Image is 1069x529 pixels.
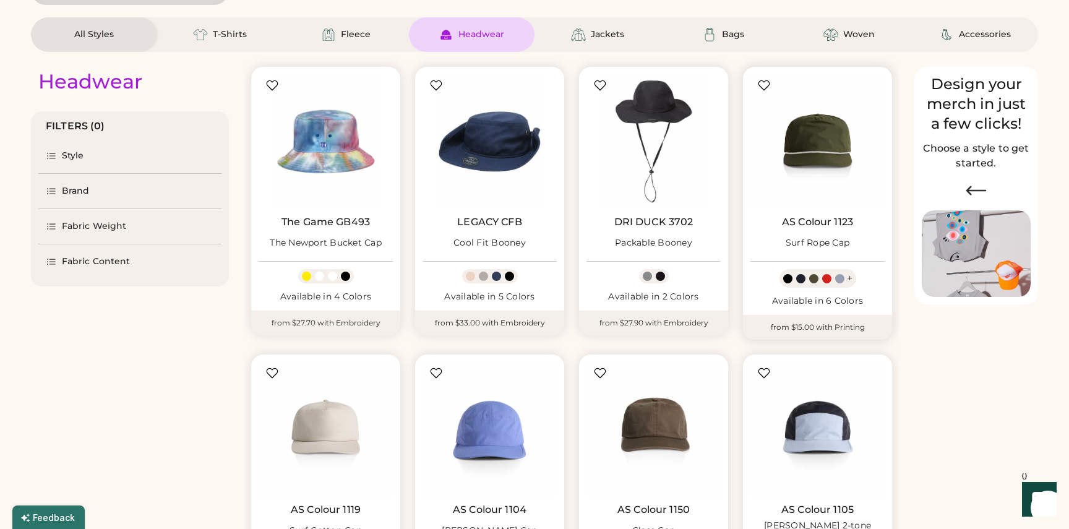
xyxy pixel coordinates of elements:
[62,256,130,268] div: Fabric Content
[781,504,854,516] a: AS Colour 1105
[586,291,721,303] div: Available in 2 Colors
[922,141,1031,171] h2: Choose a style to get started.
[415,311,564,335] div: from $33.00 with Embroidery
[843,28,875,41] div: Woven
[939,27,954,42] img: Accessories Icon
[750,74,885,209] img: AS Colour 1123 Surf Rope Cap
[586,362,721,496] img: AS Colour 1150 Class Cap
[614,216,693,228] a: DRI DUCK 3702
[62,185,90,197] div: Brand
[46,119,105,134] div: FILTERS (0)
[743,315,892,340] div: from $15.00 with Printing
[1010,473,1063,527] iframe: Front Chat
[259,362,393,496] img: AS Colour 1119 Surf Cotton Cap
[38,69,142,94] div: Headwear
[750,362,885,496] img: AS Colour 1105 Finn 2-tone Nylon Cap
[341,28,371,41] div: Fleece
[321,27,336,42] img: Fleece Icon
[959,28,1011,41] div: Accessories
[722,28,744,41] div: Bags
[591,28,624,41] div: Jackets
[586,74,721,209] img: DRI DUCK 3702 Packable Booney
[786,237,849,249] div: Surf Rope Cap
[750,295,885,308] div: Available in 6 Colors
[453,237,526,249] div: Cool Fit Booney
[453,504,526,516] a: AS Colour 1104
[270,237,382,249] div: The Newport Bucket Cap
[702,27,717,42] img: Bags Icon
[439,27,453,42] img: Headwear Icon
[922,210,1031,298] img: Image of Lisa Congdon Eye Print on T-Shirt and Hat
[251,311,400,335] div: from $27.70 with Embroidery
[782,216,853,228] a: AS Colour 1123
[922,74,1031,134] div: Design your merch in just a few clicks!
[423,74,557,209] img: LEGACY CFB Cool Fit Booney
[423,291,557,303] div: Available in 5 Colors
[457,216,522,228] a: LEGACY CFB
[74,28,114,41] div: All Styles
[62,150,84,162] div: Style
[423,362,557,496] img: AS Colour 1104 Finn Nylon Cap
[615,237,692,249] div: Packable Booney
[213,28,247,41] div: T-Shirts
[579,311,728,335] div: from $27.90 with Embroidery
[281,216,370,228] a: The Game GB493
[823,27,838,42] img: Woven Icon
[458,28,504,41] div: Headwear
[62,220,126,233] div: Fabric Weight
[259,74,393,209] img: The Game GB493 The Newport Bucket Cap
[291,504,361,516] a: AS Colour 1119
[193,27,208,42] img: T-Shirts Icon
[617,504,690,516] a: AS Colour 1150
[259,291,393,303] div: Available in 4 Colors
[847,272,852,285] div: +
[571,27,586,42] img: Jackets Icon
